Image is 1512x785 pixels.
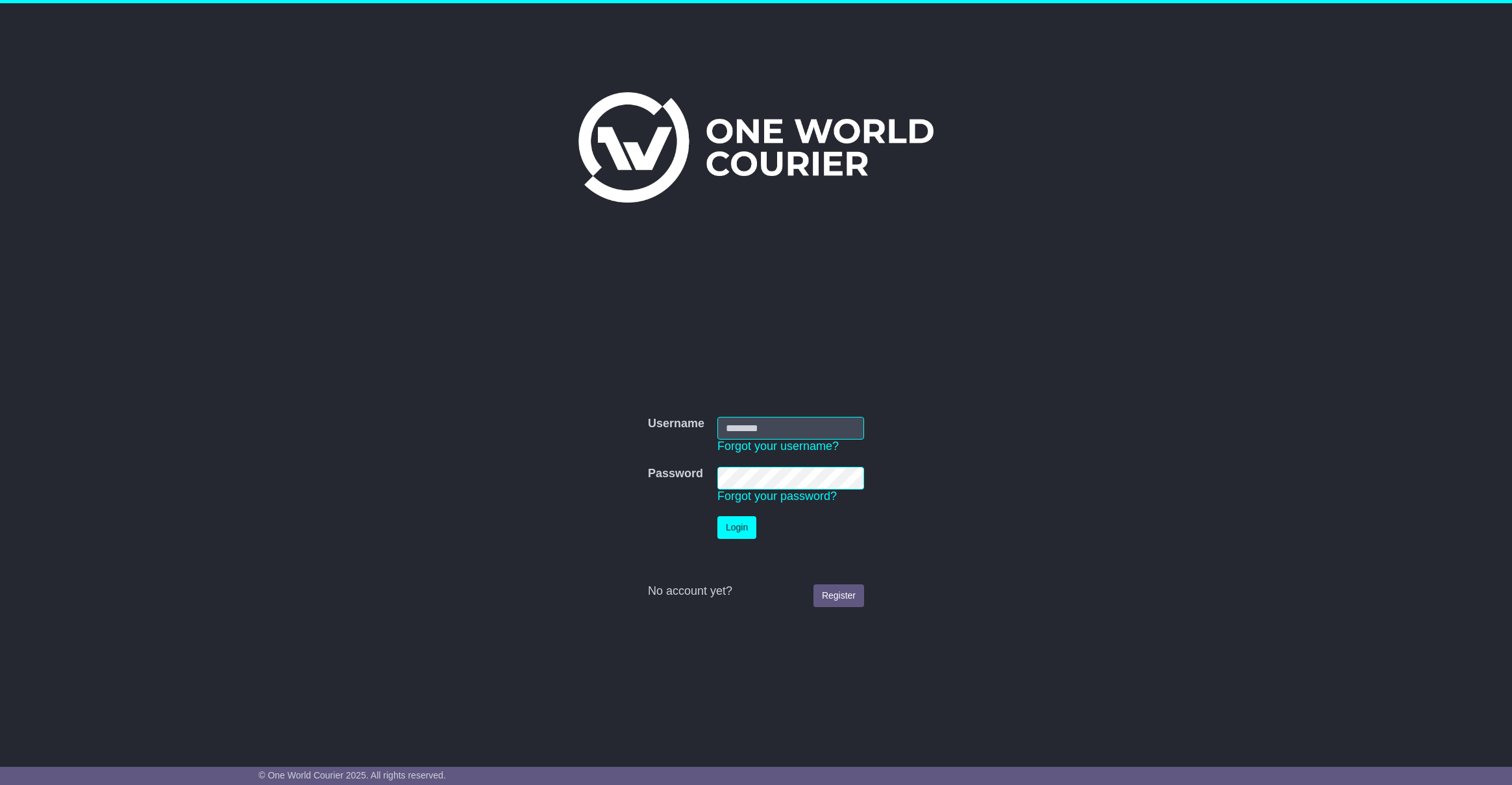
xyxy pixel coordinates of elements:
[648,417,704,431] label: Username
[717,516,756,539] button: Login
[578,92,933,203] img: One World
[813,584,864,607] a: Register
[717,490,837,503] a: Forgot your password?
[648,467,703,481] label: Password
[648,584,864,599] div: No account yet?
[258,770,446,780] span: © One World Courier 2025. All rights reserved.
[717,440,839,453] a: Forgot your username?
